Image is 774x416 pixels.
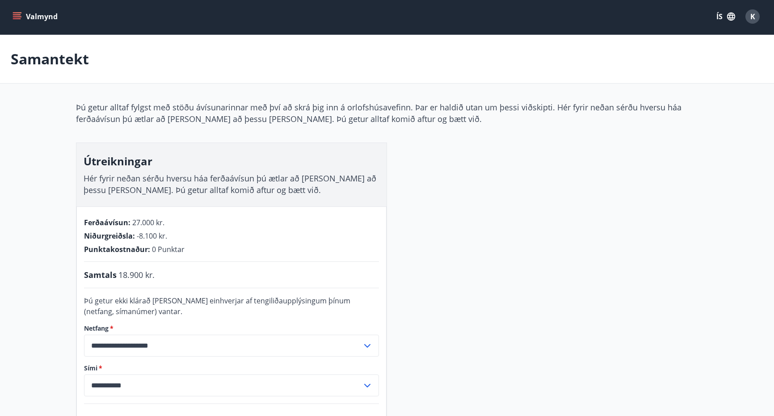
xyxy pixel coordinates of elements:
h3: Útreikningar [84,154,379,169]
button: menu [11,8,61,25]
span: K [750,12,755,21]
span: Punktakostnaður : [84,244,150,254]
span: Niðurgreiðsla : [84,231,135,241]
span: Ferðaávísun : [84,218,130,227]
label: Netfang [84,324,379,333]
p: Samantekt [11,49,89,69]
span: 0 Punktar [152,244,185,254]
span: -8.100 kr. [137,231,167,241]
label: Sími [84,364,379,373]
span: Þú getur ekki klárað [PERSON_NAME] einhverjar af tengiliðaupplýsingum þínum (netfang, símanúmer) ... [84,296,350,316]
span: Samtals [84,269,117,281]
span: 18.900 kr. [118,269,155,281]
button: K [742,6,763,27]
span: 27.000 kr. [132,218,164,227]
button: ÍS [711,8,740,25]
span: Hér fyrir neðan sérðu hversu háa ferðaávísun þú ætlar að [PERSON_NAME] að þessu [PERSON_NAME]. Þú... [84,173,376,195]
p: Þú getur alltaf fylgst með stöðu ávísunarinnar með því að skrá þig inn á orlofshúsavefinn. Þar er... [76,101,698,125]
